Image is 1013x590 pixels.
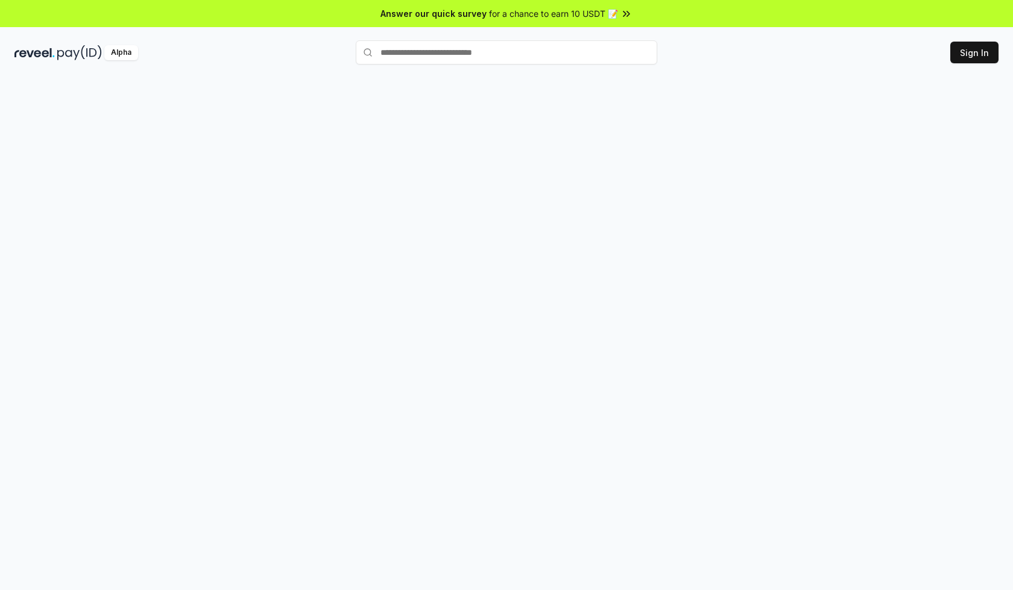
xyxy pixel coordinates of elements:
[950,42,999,63] button: Sign In
[57,45,102,60] img: pay_id
[489,7,618,20] span: for a chance to earn 10 USDT 📝
[14,45,55,60] img: reveel_dark
[380,7,487,20] span: Answer our quick survey
[104,45,138,60] div: Alpha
